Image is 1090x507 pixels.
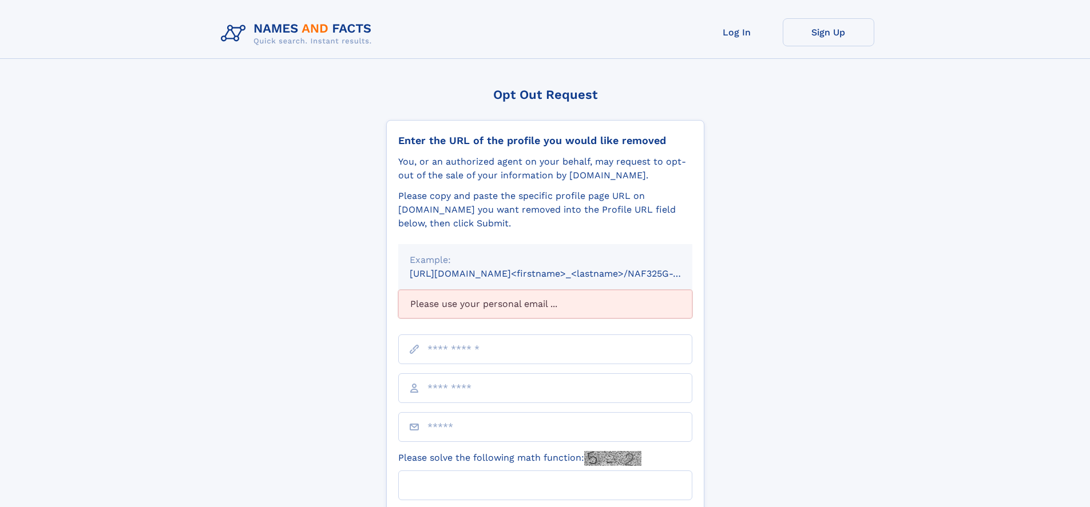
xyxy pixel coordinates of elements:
small: [URL][DOMAIN_NAME]<firstname>_<lastname>/NAF325G-xxxxxxxx [410,268,714,279]
div: You, or an authorized agent on your behalf, may request to opt-out of the sale of your informatio... [398,155,692,182]
div: Example: [410,253,681,267]
div: Enter the URL of the profile you would like removed [398,134,692,147]
a: Sign Up [783,18,874,46]
label: Please solve the following math function: [398,451,641,466]
img: Logo Names and Facts [216,18,381,49]
div: Opt Out Request [386,87,704,102]
a: Log In [691,18,783,46]
div: Please copy and paste the specific profile page URL on [DOMAIN_NAME] you want removed into the Pr... [398,189,692,230]
div: Please use your personal email ... [398,290,692,318]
